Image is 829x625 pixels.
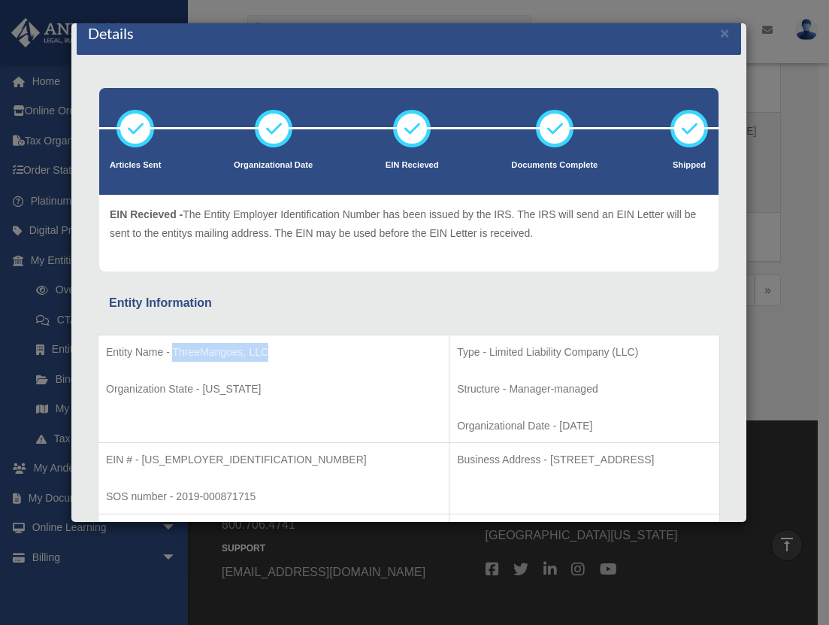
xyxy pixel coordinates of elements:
h4: Details [88,23,134,44]
p: Type - Limited Liability Company (LLC) [457,343,712,362]
p: Structure - Manager-managed [457,380,712,399]
p: The Entity Employer Identification Number has been issued by the IRS. The IRS will send an EIN Le... [110,205,708,242]
div: Entity Information [109,293,709,314]
p: Organization State - [US_STATE] [106,380,441,399]
p: Shipped [670,158,708,173]
p: Organizational Date [234,158,313,173]
p: Articles Sent [110,158,161,173]
p: RA Address - [STREET_ADDRESS] [457,522,712,541]
p: EIN Recieved [386,158,439,173]
p: Documents Complete [511,158,598,173]
p: EIN # - [US_EMPLOYER_IDENTIFICATION_NUMBER] [106,451,441,469]
p: Organizational Date - [DATE] [457,417,712,435]
p: Entity Name - ThreeMangoes, LLC [106,343,441,362]
p: RA Name - [PERSON_NAME] Registered Agents [106,522,441,541]
button: × [720,25,730,41]
p: Business Address - [STREET_ADDRESS] [457,451,712,469]
span: EIN Recieved - [110,208,183,220]
p: SOS number - 2019-000871715 [106,487,441,506]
